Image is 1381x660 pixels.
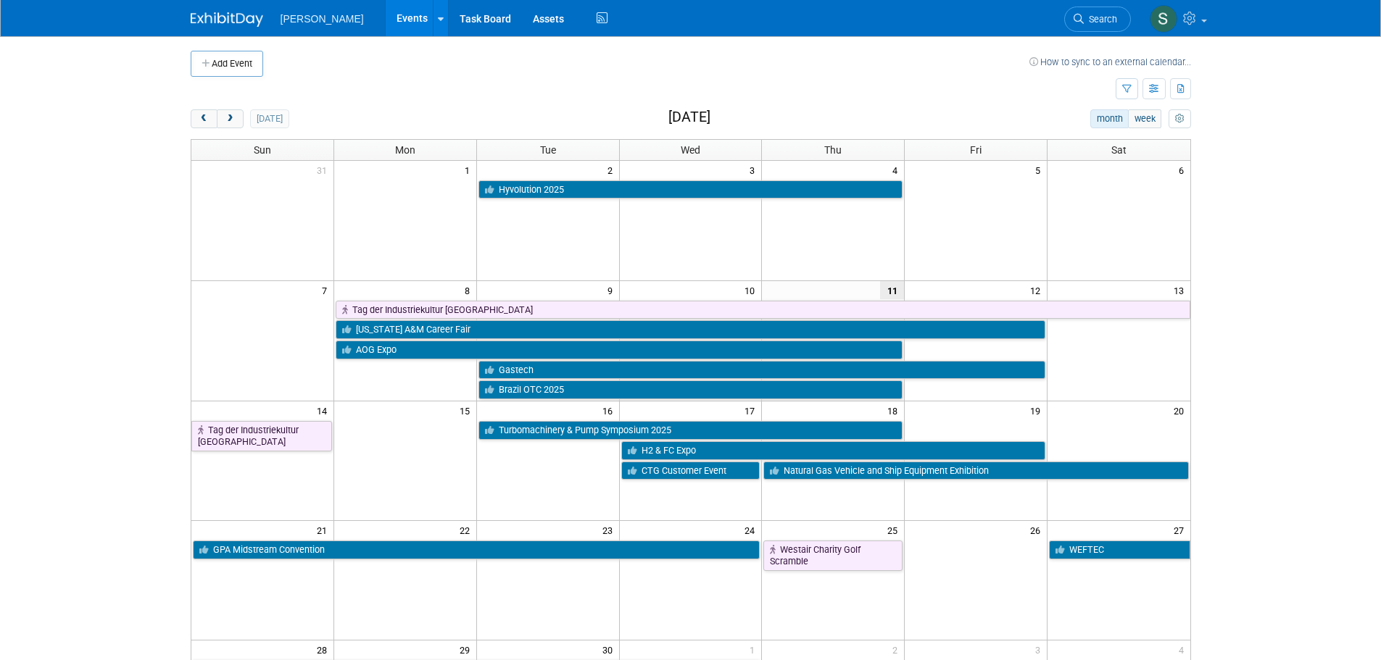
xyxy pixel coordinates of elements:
[1177,161,1190,179] span: 6
[1111,144,1127,156] span: Sat
[191,421,332,451] a: Tag der Industriekultur [GEOGRAPHIC_DATA]
[886,521,904,539] span: 25
[478,180,903,199] a: Hyvolution 2025
[540,144,556,156] span: Tue
[458,401,476,419] span: 15
[606,281,619,299] span: 9
[463,161,476,179] span: 1
[315,640,333,659] span: 28
[315,161,333,179] span: 31
[970,144,982,156] span: Fri
[320,281,333,299] span: 7
[1090,109,1129,128] button: month
[458,640,476,659] span: 29
[1029,281,1047,299] span: 12
[621,441,1046,460] a: H2 & FC Expo
[395,144,415,156] span: Mon
[1034,640,1047,659] span: 3
[336,341,903,359] a: AOG Expo
[1029,401,1047,419] span: 19
[336,301,1190,319] a: Tag der Industriekultur [GEOGRAPHIC_DATA]
[478,421,903,440] a: Turbomachinery & Pump Symposium 2025
[891,161,904,179] span: 4
[217,109,244,128] button: next
[1064,7,1131,32] a: Search
[601,640,619,659] span: 30
[1177,640,1190,659] span: 4
[743,401,761,419] span: 17
[763,461,1188,480] a: Natural Gas Vehicle and Ship Equipment Exhibition
[1084,14,1117,25] span: Search
[1128,109,1161,128] button: week
[281,13,364,25] span: [PERSON_NAME]
[880,281,904,299] span: 11
[606,161,619,179] span: 2
[1029,57,1191,67] a: How to sync to an external calendar...
[315,401,333,419] span: 14
[250,109,289,128] button: [DATE]
[1049,540,1190,559] a: WEFTEC
[763,540,903,570] a: Westair Charity Golf Scramble
[1172,521,1190,539] span: 27
[478,380,903,399] a: Brazil OTC 2025
[336,320,1045,339] a: [US_STATE] A&M Career Fair
[748,161,761,179] span: 3
[1150,5,1177,33] img: Skye Tuinei
[601,521,619,539] span: 23
[668,109,710,125] h2: [DATE]
[478,361,1045,380] a: Gastech
[193,540,760,559] a: GPA Midstream Convention
[824,144,842,156] span: Thu
[748,640,761,659] span: 1
[891,640,904,659] span: 2
[886,401,904,419] span: 18
[1172,281,1190,299] span: 13
[191,12,263,27] img: ExhibitDay
[315,521,333,539] span: 21
[254,144,271,156] span: Sun
[1175,114,1185,124] i: Personalize Calendar
[191,51,263,77] button: Add Event
[601,401,619,419] span: 16
[463,281,476,299] span: 8
[743,521,761,539] span: 24
[743,281,761,299] span: 10
[621,461,760,480] a: CTG Customer Event
[681,144,700,156] span: Wed
[1034,161,1047,179] span: 5
[458,521,476,539] span: 22
[1169,109,1190,128] button: myCustomButton
[191,109,217,128] button: prev
[1172,401,1190,419] span: 20
[1029,521,1047,539] span: 26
